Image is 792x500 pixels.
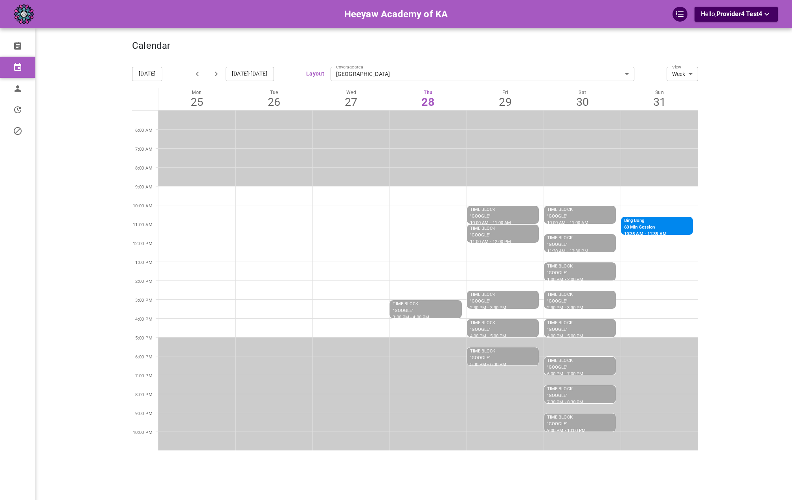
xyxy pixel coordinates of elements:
p: Fri [467,90,544,95]
span: 3:00 PM [135,298,153,303]
div: 25 [158,95,235,109]
span: 1:00 PM [135,260,153,265]
div: 27 [312,95,390,109]
div: 29 [467,95,544,109]
span: 10:00 AM [133,203,153,208]
p: Hello, [701,9,772,19]
p: TIME BLOCK "GOOGLE" 7:30 PM - 8:30 PM [547,386,584,406]
div: [GEOGRAPHIC_DATA] [331,70,634,78]
p: Wed [312,90,390,95]
span: 5:00 PM [135,336,153,341]
p: Thu [390,90,467,95]
h6: Heeyaw Academy of KA [344,7,448,22]
p: TIME BLOCK "GOOGLE" 4:00 PM - 5:00 PM [547,320,584,339]
span: 6:00 AM [135,128,153,133]
label: View [672,61,681,70]
label: Coverage area [336,61,363,70]
p: Sun [621,90,698,95]
p: 10:35 AM - 11:35 AM [624,231,698,238]
button: [DATE] [132,67,162,81]
button: Layout [306,69,324,79]
div: 31 [621,95,698,109]
span: 8:00 PM [135,392,153,397]
span: 7:00 AM [135,147,153,152]
span: 12:00 PM [133,241,153,246]
span: Provider4 Test4 [717,10,762,18]
p: Mon [158,90,235,95]
div: 26 [235,95,312,109]
div: QuickStart Guide [673,7,687,22]
h4: Calendar [132,40,170,52]
span: 10:00 PM [133,430,153,435]
p: TIME BLOCK "GOOGLE" 2:30 PM - 3:30 PM [547,292,584,311]
img: company-logo [14,4,34,24]
span: 9:00 AM [135,185,153,190]
button: Hello,Provider4 Test4 [695,7,778,22]
p: TIME BLOCK "GOOGLE" 11:00 AM - 12:00 PM [470,225,511,245]
span: 2:00 PM [135,279,153,284]
p: TIME BLOCK "GOOGLE" 6:00 PM - 7:00 PM [547,358,584,377]
p: TIME BLOCK "GOOGLE" 3:00 PM - 4:00 PM [393,301,429,321]
div: Week [667,70,698,78]
p: TIME BLOCK "GOOGLE" 10:00 AM - 11:00 AM [470,207,511,226]
p: TIME BLOCK "GOOGLE" 1:00 PM - 2:00 PM [547,263,584,283]
p: TIME BLOCK "GOOGLE" 10:00 AM - 11:00 AM [547,207,588,226]
div: 28 [390,95,467,109]
p: TIME BLOCK "GOOGLE" 5:30 PM - 6:30 PM [470,348,507,368]
p: Bing Bong [624,218,698,224]
div: 30 [544,95,621,109]
p: TIME BLOCK "GOOGLE" 2:30 PM - 3:30 PM [470,292,507,311]
p: Tue [235,90,312,95]
span: 4:00 PM [135,317,153,322]
span: 7:00 PM [135,373,153,378]
p: 60 Min Session [624,224,698,231]
p: TIME BLOCK "GOOGLE" 4:00 PM - 5:00 PM [470,320,507,339]
p: TIME BLOCK "GOOGLE" 9:00 PM - 10:00 PM [547,414,586,434]
span: 11:00 AM [133,222,153,227]
p: TIME BLOCK "GOOGLE" 11:30 AM - 12:30 PM [547,235,588,255]
span: 6:00 PM [135,354,153,360]
span: 9:00 PM [135,411,153,416]
p: Sat [544,90,621,95]
span: 8:00 AM [135,166,153,171]
button: [DATE]-[DATE] [226,67,274,81]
